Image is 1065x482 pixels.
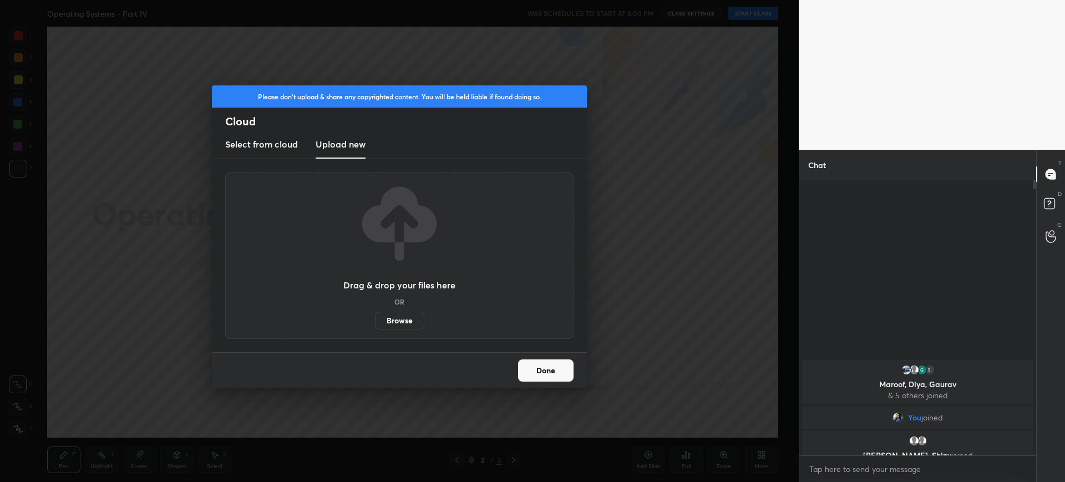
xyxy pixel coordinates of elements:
[916,364,927,376] img: 3
[809,451,1027,460] p: [PERSON_NAME], Shiny
[394,298,404,305] h5: OR
[1058,159,1062,167] p: T
[1057,221,1062,229] p: G
[909,435,920,447] img: default.png
[809,391,1027,400] p: & 5 others joined
[799,150,835,180] p: Chat
[901,364,912,376] img: 55ce383e5a034ba7b160ad390a4331fd.jpg
[225,138,298,151] h3: Select from cloud
[892,412,904,423] img: 687005c0829143fea9909265324df1f4.png
[212,85,587,108] div: Please don't upload & share any copyrighted content. You will be held liable if found doing so.
[1058,190,1062,198] p: D
[316,138,366,151] h3: Upload new
[916,435,927,447] img: default.png
[799,358,1036,455] div: grid
[924,364,935,376] div: 5
[951,450,973,460] span: joined
[518,359,574,382] button: Done
[343,281,455,290] h3: Drag & drop your files here
[921,413,943,422] span: joined
[225,114,587,129] h2: Cloud
[909,364,920,376] img: default.png
[809,380,1027,389] p: Maroof, Diya, Gaurav
[908,413,921,422] span: You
